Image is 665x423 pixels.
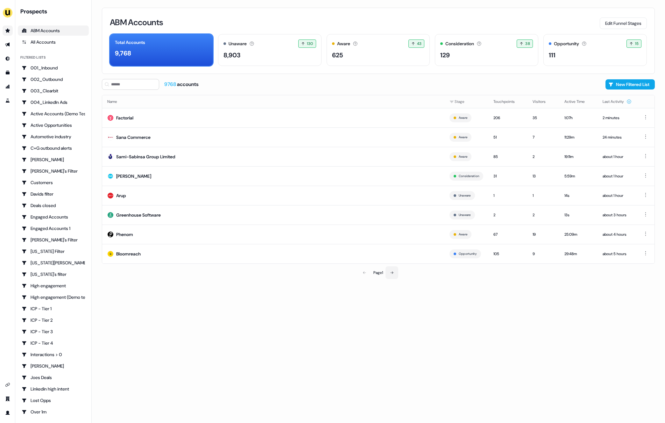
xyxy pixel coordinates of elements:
[18,132,89,142] a: Go to Automotive industry
[18,315,89,325] a: Go to ICP - Tier 2
[22,145,85,151] div: C+G outbound alerts
[533,192,554,199] div: 1
[525,40,530,47] span: 38
[22,374,85,381] div: Joes Deals
[493,212,522,218] div: 2
[459,193,471,198] button: Unaware
[18,63,89,73] a: Go to 001_Inbound
[549,50,555,60] div: 111
[564,96,592,107] button: Active Time
[116,173,151,179] div: [PERSON_NAME]
[20,8,89,15] div: Prospects
[22,214,85,220] div: Engaged Accounts
[22,65,85,71] div: 001_Inbound
[603,154,632,160] div: about 1 hour
[493,192,522,199] div: 1
[22,133,85,140] div: Automotive industry
[533,96,553,107] button: Visitors
[18,143,89,153] a: Go to C+G outbound alerts
[22,111,85,117] div: Active Accounts (Demo Test)
[445,40,474,47] div: Consideration
[22,88,85,94] div: 003_Clearbit
[18,97,89,107] a: Go to 004_LinkedIn Ads
[18,269,89,279] a: Go to Georgia's filter
[493,173,522,179] div: 31
[554,40,579,47] div: Opportunity
[116,154,175,160] div: Sami-Sabinsa Group Limited
[22,328,85,335] div: ICP - Tier 3
[3,25,13,36] a: Go to prospects
[22,305,85,312] div: ICP - Tier 1
[533,134,554,140] div: 7
[603,251,632,257] div: about 5 hours
[603,134,632,140] div: 24 minutes
[493,115,522,121] div: 206
[18,177,89,188] a: Go to Customers
[18,246,89,256] a: Go to Georgia Filter
[459,134,467,140] button: Aware
[493,96,522,107] button: Touchpoints
[307,40,313,47] span: 130
[22,179,85,186] div: Customers
[18,338,89,348] a: Go to ICP - Tier 4
[18,326,89,337] a: Go to ICP - Tier 3
[22,340,85,346] div: ICP - Tier 4
[22,27,85,34] div: ABM Accounts
[18,304,89,314] a: Go to ICP - Tier 1
[18,166,89,176] a: Go to Charlotte's Filter
[564,251,592,257] div: 29:48m
[22,409,85,415] div: Over 1m
[373,269,383,276] div: Page 1
[440,50,450,60] div: 129
[18,120,89,130] a: Go to Active Opportunities
[493,134,522,140] div: 51
[22,386,85,392] div: Linkedin high intent
[600,18,647,29] button: Edit Funnel Stages
[22,168,85,174] div: [PERSON_NAME]'s Filter
[22,191,85,197] div: Davids filter
[635,40,639,47] span: 15
[533,212,554,218] div: 2
[459,212,471,218] button: Unaware
[603,192,632,199] div: about 1 hour
[116,251,141,257] div: Bloomreach
[332,50,343,60] div: 625
[22,283,85,289] div: High engagement
[18,395,89,405] a: Go to Lost Opps
[564,134,592,140] div: 11:29m
[564,115,592,121] div: 1:07h
[22,397,85,404] div: Lost Opps
[603,96,632,107] button: Last Activity
[3,394,13,404] a: Go to team
[493,231,522,238] div: 67
[3,380,13,390] a: Go to integrations
[459,251,477,257] button: Opportunity
[22,363,85,369] div: [PERSON_NAME]
[533,251,554,257] div: 9
[18,407,89,417] a: Go to Over 1m
[22,122,85,128] div: Active Opportunities
[164,81,199,88] div: accounts
[22,248,85,255] div: [US_STATE] Filter
[18,281,89,291] a: Go to High engagement
[115,39,145,46] div: Total Accounts
[603,231,632,238] div: about 4 hours
[116,231,133,238] div: Phenom
[116,134,151,140] div: Sana Commerce
[3,408,13,418] a: Go to profile
[3,54,13,64] a: Go to Inbound
[18,74,89,84] a: Go to 002_Outbound
[22,260,85,266] div: [US_STATE][PERSON_NAME]
[18,361,89,371] a: Go to JJ Deals
[3,82,13,92] a: Go to attribution
[116,212,161,218] div: Greenhouse Software
[18,223,89,233] a: Go to Engaged Accounts 1
[22,294,85,300] div: High engagement (Demo testing)
[603,212,632,218] div: about 3 hours
[164,81,177,88] span: 9768
[493,154,522,160] div: 85
[603,115,632,121] div: 2 minutes
[102,95,444,108] th: Name
[223,50,240,60] div: 8,903
[22,271,85,277] div: [US_STATE]'s filter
